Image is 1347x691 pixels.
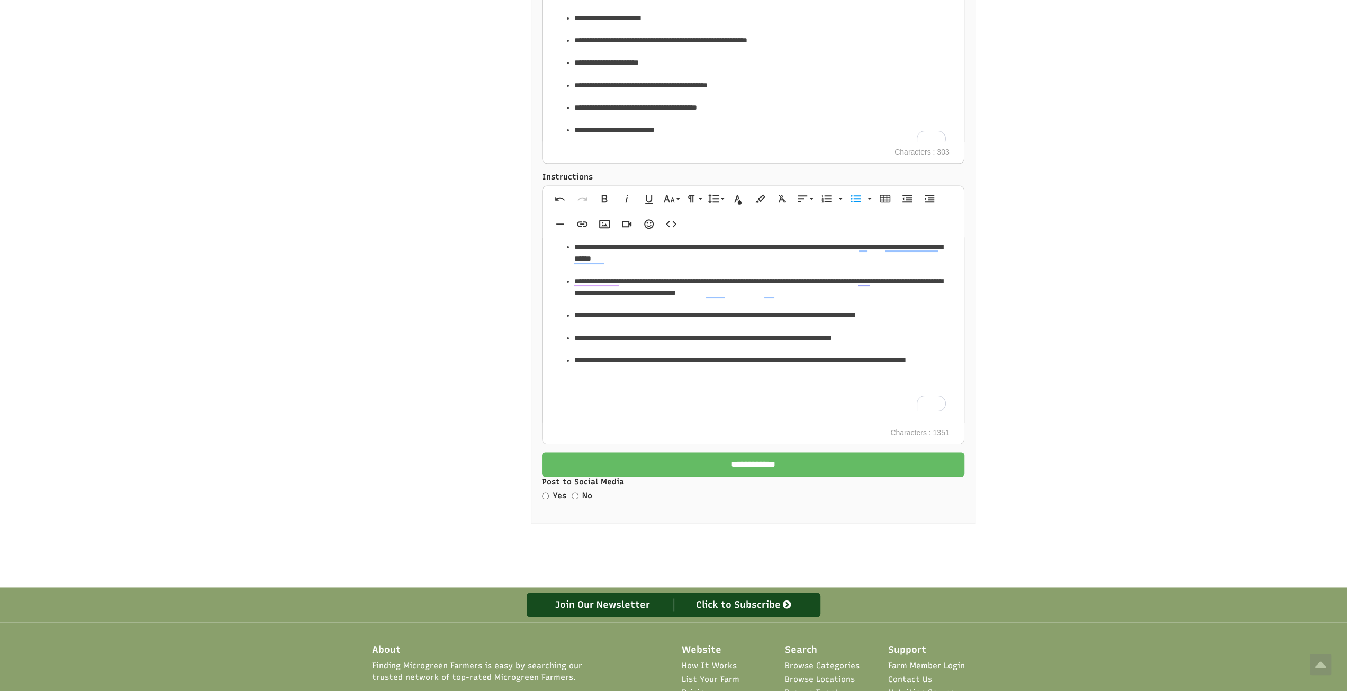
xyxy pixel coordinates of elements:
[889,142,955,163] span: Characters : 303
[888,674,932,685] a: Contact Us
[785,674,855,685] a: Browse Locations
[572,188,592,209] button: Redo (Ctrl+Shift+Z)
[785,660,860,671] a: Browse Categories
[527,593,820,617] a: Join Our Newsletter Click to Subscribe
[683,188,703,209] button: Paragraph Format
[728,188,748,209] button: Text Color
[772,188,792,209] button: Clear Formatting
[864,188,873,209] button: Unordered List
[919,188,939,209] button: Increase Indent (Ctrl+])
[661,188,681,209] button: Font Size
[553,490,566,501] label: Yes
[372,643,401,657] span: About
[817,188,837,209] button: Ordered List
[674,598,815,611] div: Click to Subscribe
[750,188,770,209] button: Background Color
[682,643,721,657] span: Website
[885,423,954,444] span: Characters : 1351
[875,188,895,209] button: Insert Table
[532,598,674,611] div: Join Our Newsletter
[835,188,844,209] button: Ordered List
[846,188,866,209] button: Unordered List
[888,643,926,657] span: Support
[785,643,817,657] span: Search
[897,188,917,209] button: Decrease Indent (Ctrl+[)
[594,188,614,209] button: Bold (Ctrl+B)
[794,188,815,209] button: Align
[682,674,739,685] a: List Your Farm
[542,477,964,488] label: Post to Social Media
[542,492,549,499] input: Yes
[582,490,592,501] label: No
[682,660,737,671] a: How It Works
[372,660,614,683] span: Finding Microgreen Farmers is easy by searching our trusted network of top-rated Microgreen Farmers.
[706,188,726,209] button: Line Height
[888,660,965,671] a: Farm Member Login
[572,492,578,499] input: No
[542,172,964,183] label: Instructions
